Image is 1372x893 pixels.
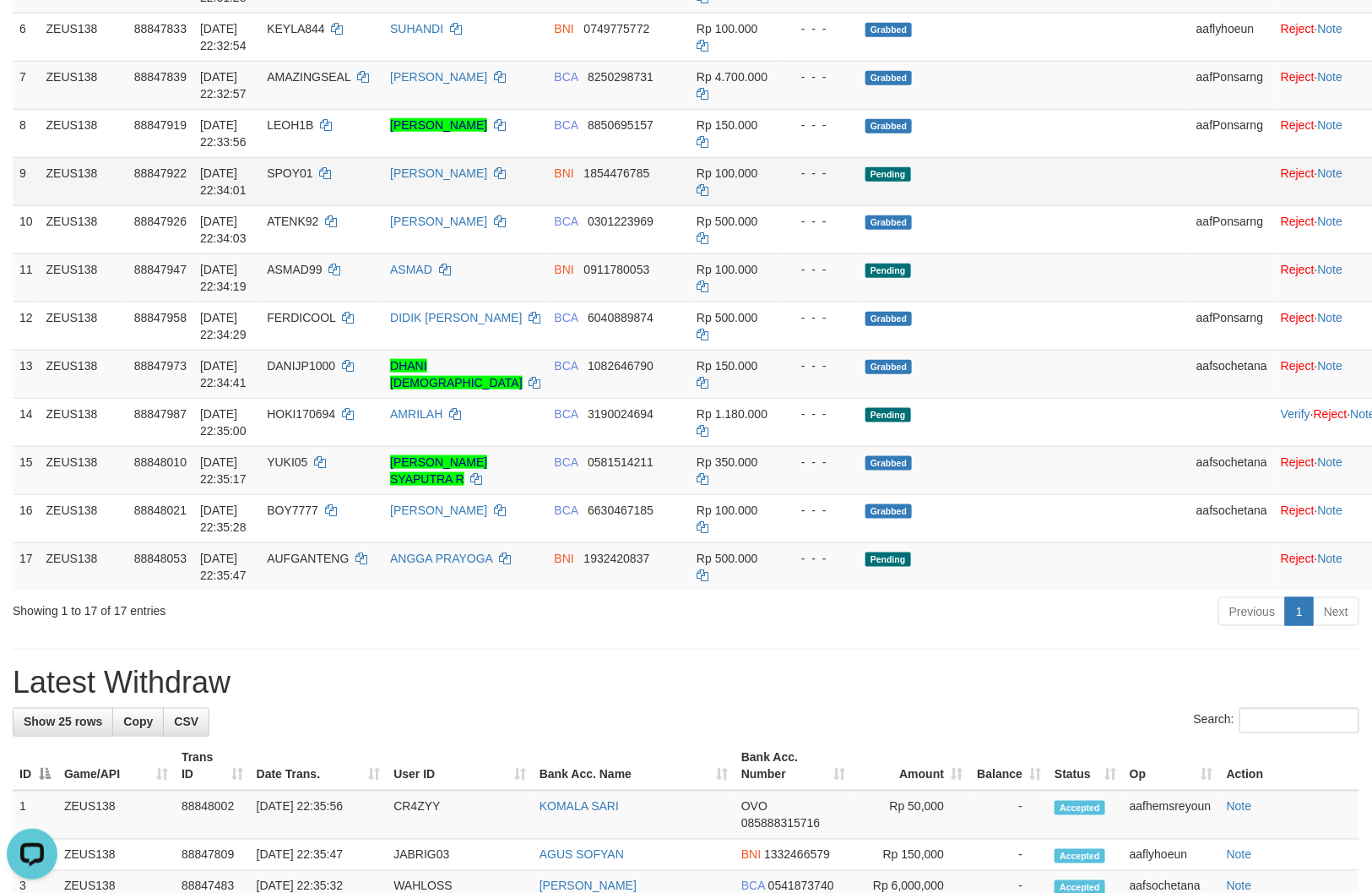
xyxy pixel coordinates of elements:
[852,743,969,791] th: Amount: activate to sort column ascending
[267,359,335,373] span: DANIJP1000
[969,791,1048,840] td: -
[1313,597,1359,626] a: Next
[865,360,913,374] span: Grabbed
[390,166,487,180] a: [PERSON_NAME]
[200,70,247,101] span: [DATE] 22:32:57
[134,311,187,324] span: 88847958
[1281,407,1310,421] a: Verify
[1190,446,1274,494] td: aafsochetana
[540,848,624,862] a: AGUS SOFYAN
[788,68,852,85] div: - - -
[13,791,57,840] td: 1
[852,791,969,840] td: Rp 50,000
[134,22,187,35] span: 88847833
[788,20,852,37] div: - - -
[533,743,735,791] th: Bank Acc. Name: activate to sort column ascending
[555,118,578,132] span: BCA
[1318,166,1343,180] a: Note
[1055,849,1105,863] span: Accepted
[1048,743,1123,791] th: Status: activate to sort column ascending
[697,359,757,373] span: Rp 150.000
[555,311,578,324] span: BCA
[267,263,322,276] span: ASMAD99
[697,407,767,421] span: Rp 1.180.000
[788,117,852,133] div: - - -
[588,359,653,373] span: Copy 1082646790 to clipboard
[390,359,523,389] a: DHANI [DEMOGRAPHIC_DATA]
[741,817,820,830] span: Copy 085888315716 to clipboard
[1227,800,1252,814] a: Note
[1281,166,1315,180] a: Reject
[267,166,312,180] span: SPOY01
[267,311,335,324] span: FERDICOOL
[250,840,388,871] td: [DATE] 22:35:47
[13,157,40,205] td: 9
[1190,302,1274,350] td: aafPonsarng
[134,166,187,180] span: 88847922
[1194,708,1359,733] label: Search:
[390,552,492,565] a: ANGGA PRAYOGA
[697,263,757,276] span: Rp 100.000
[13,61,40,109] td: 7
[588,407,653,421] span: Copy 3190024694 to clipboard
[13,109,40,157] td: 8
[555,215,578,228] span: BCA
[588,215,653,228] span: Copy 0301223969 to clipboard
[13,302,40,350] td: 12
[865,23,913,37] span: Grabbed
[112,708,164,737] a: Copy
[1239,708,1359,733] input: Search:
[1318,311,1343,324] a: Note
[1220,743,1359,791] th: Action
[200,166,247,197] span: [DATE] 22:34:01
[40,542,127,591] td: ZEUS138
[267,22,325,35] span: KEYLA844
[175,791,250,840] td: 88848002
[390,407,442,421] a: AMRILAH
[584,22,650,35] span: Copy 0749775772 to clipboard
[555,407,578,421] span: BCA
[200,552,247,582] span: [DATE] 22:35:47
[764,848,830,862] span: Copy 1332466579 to clipboard
[134,407,187,421] span: 88847987
[13,494,40,542] td: 16
[555,504,578,517] span: BCA
[1055,801,1105,815] span: Accepted
[40,205,127,253] td: ZEUS138
[1318,263,1343,276] a: Note
[40,253,127,302] td: ZEUS138
[555,552,574,565] span: BNI
[57,743,175,791] th: Game/API: activate to sort column ascending
[1318,22,1343,35] a: Note
[1318,215,1343,228] a: Note
[697,166,757,180] span: Rp 100.000
[788,261,852,278] div: - - -
[390,263,432,276] a: ASMAD
[40,302,127,350] td: ZEUS138
[1281,22,1315,35] a: Reject
[1123,743,1220,791] th: Op: activate to sort column ascending
[40,109,127,157] td: ZEUS138
[1281,504,1315,517] a: Reject
[387,791,533,840] td: CR4ZYY
[697,455,757,469] span: Rp 350.000
[13,253,40,302] td: 11
[13,446,40,494] td: 15
[865,312,913,326] span: Grabbed
[1190,494,1274,542] td: aafsochetana
[584,263,650,276] span: Copy 0911780053 to clipboard
[1318,70,1343,84] a: Note
[1190,61,1274,109] td: aafPonsarng
[1190,350,1274,398] td: aafsochetana
[969,743,1048,791] th: Balance: activate to sort column ascending
[40,157,127,205] td: ZEUS138
[390,215,487,228] a: [PERSON_NAME]
[13,542,40,591] td: 17
[250,791,388,840] td: [DATE] 22:35:56
[387,743,533,791] th: User ID: activate to sort column ascending
[200,504,247,534] span: [DATE] 22:35:28
[865,167,911,182] span: Pending
[588,70,653,84] span: Copy 8250298731 to clipboard
[267,407,335,421] span: HOKI170694
[741,879,765,893] span: BCA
